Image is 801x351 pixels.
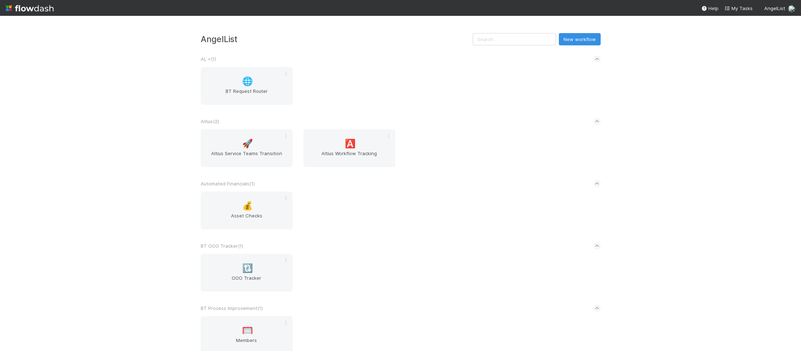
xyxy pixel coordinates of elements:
[303,129,395,167] a: 🅰️Altius Workflow Tracking
[201,34,473,44] h3: AngelList
[201,56,216,62] span: AL < ( 1 )
[242,139,253,148] span: 🚀
[201,129,293,167] a: 🚀Altius Service Teams Transition
[306,150,392,164] span: Altius Workflow Tracking
[201,67,293,105] a: 🌐BT Request Router
[701,5,718,12] div: Help
[242,264,253,273] span: 🔃
[724,5,753,12] a: My Tasks
[204,150,290,164] span: Altius Service Teams Transition
[204,212,290,226] span: Asset Checks
[345,139,356,148] span: 🅰️
[559,33,601,45] button: New workflow
[201,254,293,292] a: 🔃OOO Tracker
[724,5,753,11] span: My Tasks
[204,274,290,289] span: OOO Tracker
[764,5,785,11] span: AngelList
[201,243,243,249] span: BT OOO Tracker ( 1 )
[473,33,556,45] input: Search...
[6,2,54,14] img: logo-inverted-e16ddd16eac7371096b0.svg
[201,192,293,229] a: 💰Asset Checks
[201,118,219,124] span: Altius ( 2 )
[788,5,795,12] img: avatar_2bce2475-05ee-46d3-9413-d3901f5fa03f.png
[201,305,263,311] span: BT Process Improvement ( 1 )
[204,87,290,102] span: BT Request Router
[204,337,290,351] span: Members
[242,326,253,335] span: 🥅
[242,201,253,211] span: 💰
[201,181,255,186] span: Automated Financials ( 1 )
[242,77,253,86] span: 🌐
